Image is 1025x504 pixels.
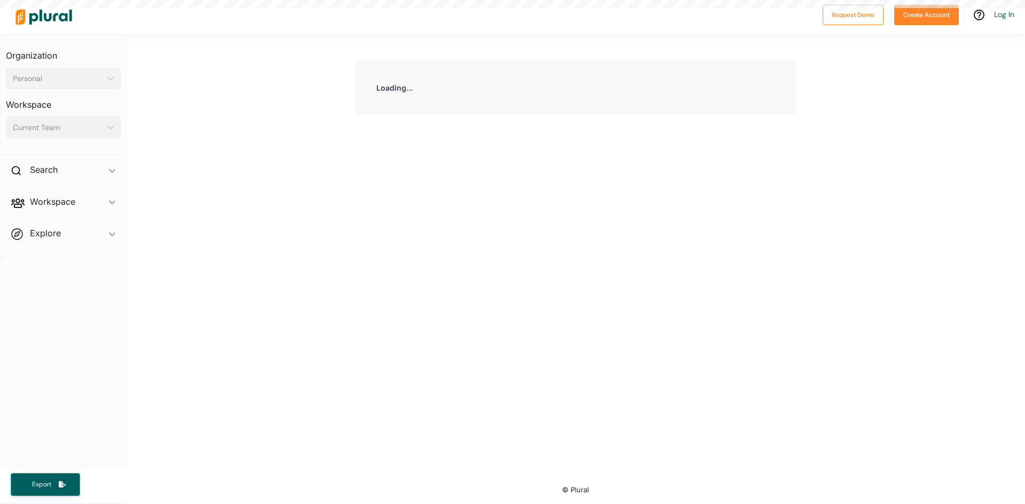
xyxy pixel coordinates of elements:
[6,89,121,113] h3: Workspace
[13,73,103,84] div: Personal
[894,9,959,20] a: Create Account
[994,10,1014,19] a: Log In
[562,486,589,494] small: © Plural
[25,480,59,489] span: Export
[355,61,797,115] div: Loading...
[823,5,884,25] button: Request Demo
[823,9,884,20] a: Request Demo
[6,40,121,63] h3: Organization
[30,164,58,175] h2: Search
[11,473,80,496] button: Export
[13,122,103,133] div: Current Team
[894,5,959,25] button: Create Account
